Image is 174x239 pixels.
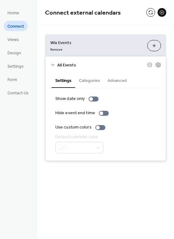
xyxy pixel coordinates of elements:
[4,61,27,71] a: Settings
[55,110,95,116] div: Hide event end time
[4,21,28,31] a: Connect
[7,50,21,56] span: Design
[104,73,130,87] button: Advanced
[7,37,19,43] span: Views
[4,47,25,58] a: Design
[4,7,23,18] a: Home
[4,88,32,98] a: Contact Us
[55,96,85,102] div: Show date only
[55,134,102,140] div: Default calendar color
[7,77,17,83] span: Form
[52,73,75,88] button: Settings
[7,10,19,16] span: Home
[57,62,147,69] span: All Events
[50,40,142,46] span: Wix Events
[4,74,21,84] a: Form
[4,34,23,44] a: Views
[45,7,121,19] span: Connect external calendars
[7,23,24,30] span: Connect
[7,90,29,97] span: Contact Us
[75,73,104,87] button: Categories
[50,47,62,52] span: Remove
[55,124,92,131] div: Use custom colors
[7,63,24,70] span: Settings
